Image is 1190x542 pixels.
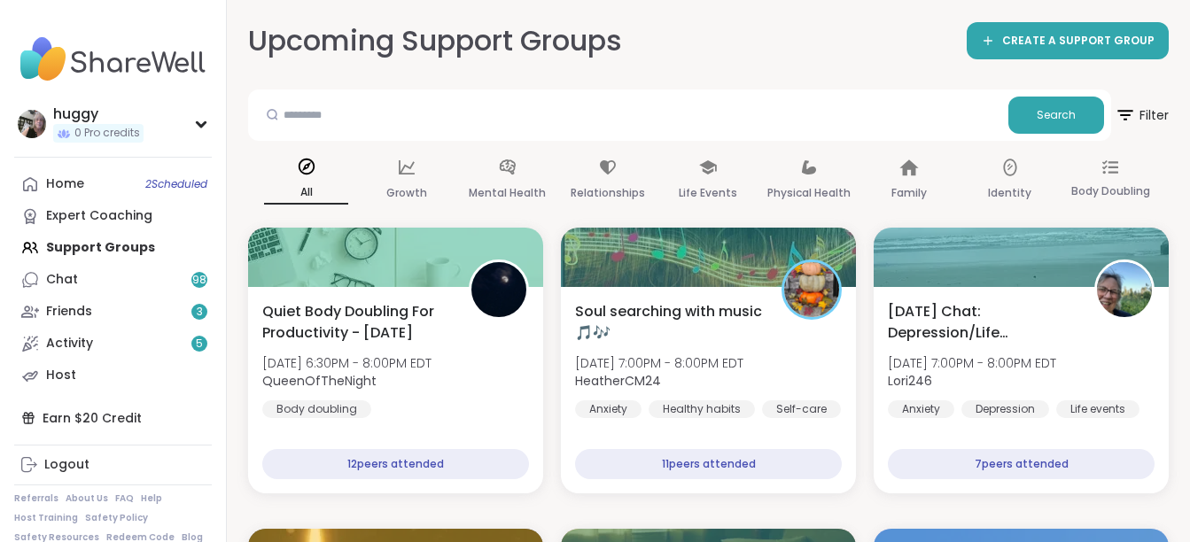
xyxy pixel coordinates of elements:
[14,492,58,505] a: Referrals
[46,367,76,384] div: Host
[262,449,529,479] div: 12 peers attended
[575,400,642,418] div: Anxiety
[14,296,212,328] a: Friends3
[145,177,207,191] span: 2 Scheduled
[262,400,371,418] div: Body doubling
[679,182,737,204] p: Life Events
[1008,97,1104,134] button: Search
[784,262,839,317] img: HeatherCM24
[575,301,762,344] span: Soul searching with music 🎵🎶
[988,182,1031,204] p: Identity
[192,273,206,288] span: 98
[44,456,89,474] div: Logout
[386,182,427,204] p: Growth
[264,182,348,205] p: All
[891,182,927,204] p: Family
[1097,262,1152,317] img: Lori246
[74,126,140,141] span: 0 Pro credits
[1056,400,1139,418] div: Life events
[196,337,203,352] span: 5
[1115,94,1169,136] span: Filter
[262,354,432,372] span: [DATE] 6:30PM - 8:00PM EDT
[46,335,93,352] div: Activity
[888,372,932,390] b: Lori246
[1071,181,1150,202] p: Body Doubling
[14,402,212,434] div: Earn $20 Credit
[14,200,212,232] a: Expert Coaching
[14,512,78,524] a: Host Training
[262,372,377,390] b: QueenOfTheNight
[115,492,134,505] a: FAQ
[888,449,1155,479] div: 7 peers attended
[262,301,449,344] span: Quiet Body Doubling For Productivity - [DATE]
[471,262,526,317] img: QueenOfTheNight
[767,182,851,204] p: Physical Health
[46,303,92,321] div: Friends
[961,400,1049,418] div: Depression
[141,492,162,505] a: Help
[46,207,152,225] div: Expert Coaching
[575,354,743,372] span: [DATE] 7:00PM - 8:00PM EDT
[248,21,622,61] h2: Upcoming Support Groups
[85,512,148,524] a: Safety Policy
[1115,89,1169,141] button: Filter
[888,301,1075,344] span: [DATE] Chat: Depression/Life Challenges
[14,168,212,200] a: Home2Scheduled
[14,449,212,481] a: Logout
[469,182,546,204] p: Mental Health
[53,105,144,124] div: huggy
[18,110,46,138] img: huggy
[14,360,212,391] a: Host
[46,175,84,193] div: Home
[14,264,212,296] a: Chat98
[14,28,212,90] img: ShareWell Nav Logo
[66,492,108,505] a: About Us
[1037,107,1076,123] span: Search
[649,400,755,418] div: Healthy habits
[571,182,645,204] p: Relationships
[14,328,212,360] a: Activity5
[888,400,954,418] div: Anxiety
[46,271,78,289] div: Chat
[575,449,842,479] div: 11 peers attended
[1002,34,1155,49] span: CREATE A SUPPORT GROUP
[888,354,1056,372] span: [DATE] 7:00PM - 8:00PM EDT
[967,22,1169,59] a: CREATE A SUPPORT GROUP
[575,372,661,390] b: HeatherCM24
[197,305,203,320] span: 3
[762,400,841,418] div: Self-care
